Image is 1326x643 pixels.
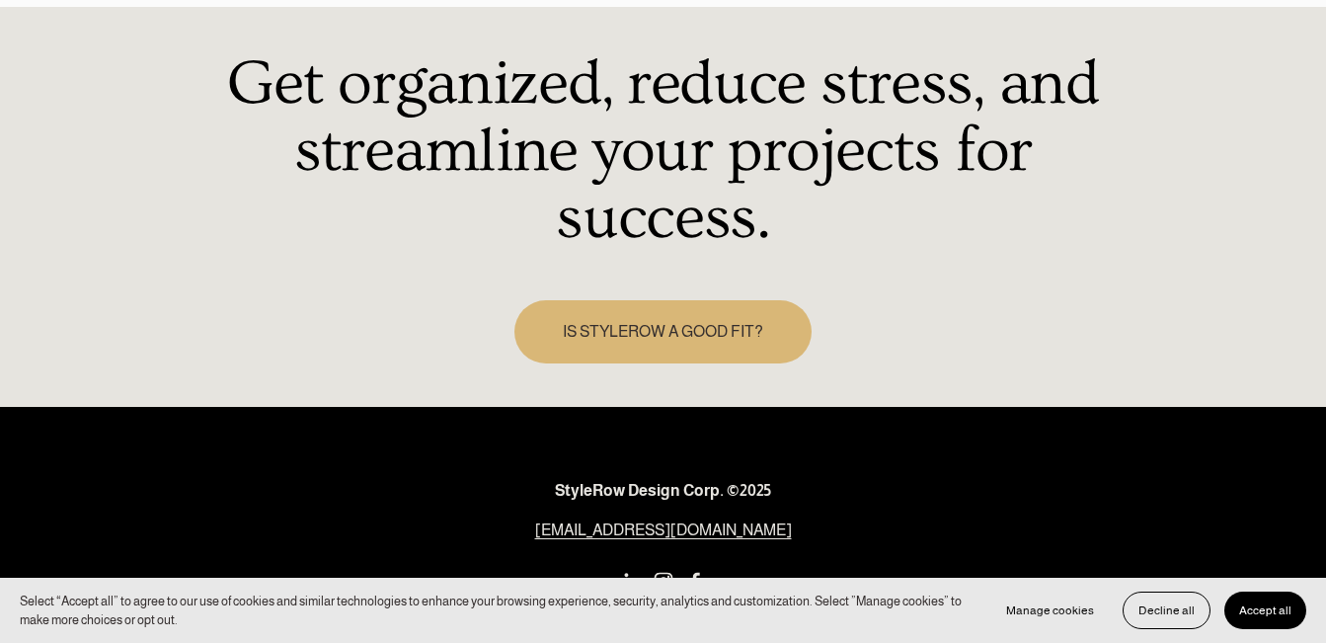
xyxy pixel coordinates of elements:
[1224,592,1306,629] button: Accept all
[514,300,812,363] a: IS STYLEROW A GOOD FIT?
[622,572,642,592] a: LinkedIn
[654,572,673,592] a: Instagram
[1138,603,1195,617] span: Decline all
[685,572,705,592] a: Facebook
[1006,603,1094,617] span: Manage cookies
[1239,603,1291,617] span: Accept all
[535,519,792,542] a: [EMAIL_ADDRESS][DOMAIN_NAME]
[555,482,771,499] strong: StyleRow Design Corp. ©2025
[207,50,1120,252] h1: Get organized, reduce stress, and streamline your projects for success.
[20,592,972,629] p: Select “Accept all” to agree to our use of cookies and similar technologies to enhance your brows...
[1123,592,1210,629] button: Decline all
[991,592,1109,629] button: Manage cookies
